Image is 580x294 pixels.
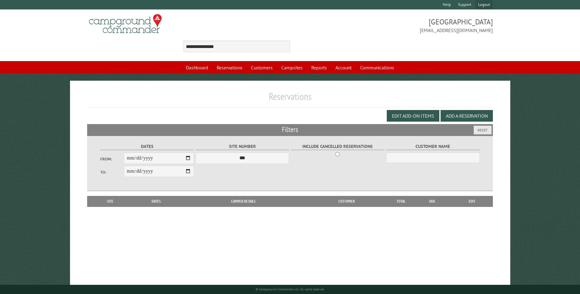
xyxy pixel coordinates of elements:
label: Dates [100,143,194,150]
label: Include Cancelled Reservations [291,143,384,150]
button: Edit Add-on Items [387,110,439,122]
img: Campground Commander [87,12,164,36]
th: Total [389,196,413,207]
label: Site Number [196,143,289,150]
a: Reports [308,62,331,73]
th: Camper Details [183,196,304,207]
a: Account [332,62,355,73]
th: Edit [452,196,493,207]
a: Reservations [213,62,246,73]
small: © Campground Commander LLC. All rights reserved. [256,287,325,291]
label: From: [100,156,124,162]
a: Dashboard [182,62,212,73]
span: [GEOGRAPHIC_DATA] [EMAIL_ADDRESS][DOMAIN_NAME] [290,17,493,34]
th: Site [90,196,130,207]
button: Add a Reservation [441,110,493,122]
h2: Filters [87,124,493,136]
h1: Reservations [87,90,493,107]
th: Due [413,196,452,207]
button: Reset [474,126,492,134]
label: Customer Name [386,143,479,150]
a: Communications [356,62,398,73]
a: Customers [247,62,276,73]
a: Campsites [278,62,306,73]
th: Dates [130,196,183,207]
label: To: [100,169,124,175]
th: Customer [304,196,389,207]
